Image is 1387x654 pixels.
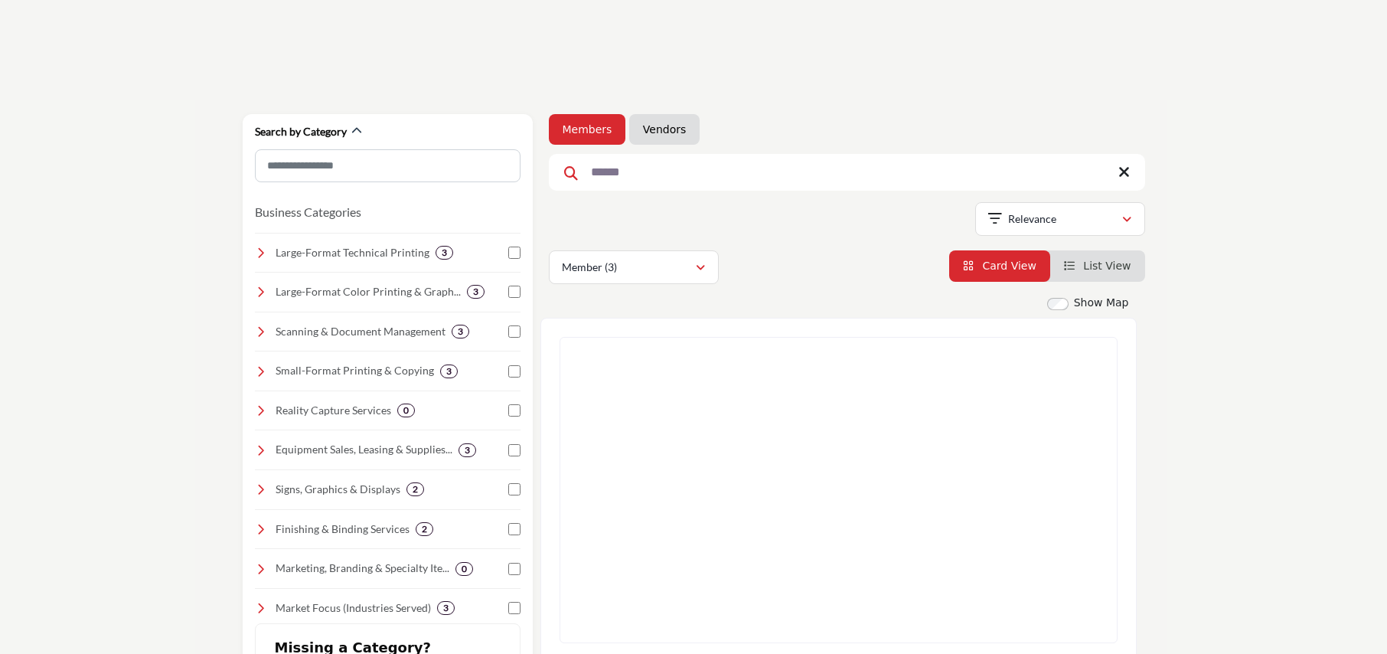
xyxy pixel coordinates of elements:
[508,523,521,535] input: Select Finishing & Binding Services checkbox
[255,203,361,221] button: Business Categories
[406,482,424,496] div: 2 Results For Signs, Graphics & Displays
[562,260,617,275] p: Member (3)
[276,600,431,616] h4: Market Focus (Industries Served): Tailored solutions for industries like architecture, constructi...
[276,403,391,418] h4: Reality Capture Services: Laser scanning, BIM modeling, photogrammetry, 3D scanning, and other ad...
[436,246,453,260] div: 3 Results For Large-Format Technical Printing
[458,326,463,337] b: 3
[465,445,470,456] b: 3
[473,286,478,297] b: 3
[452,325,469,338] div: 3 Results For Scanning & Document Management
[508,404,521,417] input: Select Reality Capture Services checkbox
[643,122,686,137] a: Vendors
[442,247,447,258] b: 3
[508,247,521,259] input: Select Large-Format Technical Printing checkbox
[276,284,461,299] h4: Large-Format Color Printing & Graphics: Banners, posters, vehicle wraps, and presentation graphics.
[455,562,473,576] div: 0 Results For Marketing, Branding & Specialty Items
[467,285,485,299] div: 3 Results For Large-Format Color Printing & Graphics
[963,260,1036,272] a: View Card
[982,260,1036,272] span: Card View
[1050,250,1145,282] li: List View
[949,250,1050,282] li: Card View
[549,154,1145,191] input: Search Keyword
[403,405,409,416] b: 0
[276,245,429,260] h4: Large-Format Technical Printing: High-quality printing for blueprints, construction and architect...
[443,603,449,613] b: 3
[416,522,433,536] div: 2 Results For Finishing & Binding Services
[508,483,521,495] input: Select Signs, Graphics & Displays checkbox
[437,601,455,615] div: 3 Results For Market Focus (Industries Served)
[508,365,521,378] input: Select Small-Format Printing & Copying checkbox
[276,363,434,378] h4: Small-Format Printing & Copying: Professional printing for black and white and color document pri...
[1083,260,1131,272] span: List View
[1074,295,1129,311] label: Show Map
[413,484,418,495] b: 2
[255,124,347,139] h2: Search by Category
[1008,211,1056,227] p: Relevance
[276,561,449,576] h4: Marketing, Branding & Specialty Items: Design and creative services, marketing support, and speci...
[508,325,521,338] input: Select Scanning & Document Management checkbox
[508,444,521,456] input: Select Equipment Sales, Leasing & Supplies checkbox
[975,202,1145,236] button: Relevance
[459,443,476,457] div: 3 Results For Equipment Sales, Leasing & Supplies
[1064,260,1131,272] a: View List
[422,524,427,535] b: 2
[549,250,719,284] button: Member (3)
[276,482,400,497] h4: Signs, Graphics & Displays: Exterior/interior building signs, trade show booths, event displays, ...
[508,602,521,614] input: Select Market Focus (Industries Served) checkbox
[276,522,410,537] h4: Finishing & Binding Services: Laminating, binding, folding, trimming, and other finishing touches...
[446,366,452,377] b: 3
[276,324,445,339] h4: Scanning & Document Management: Digital conversion, archiving, indexing, secure storage, and stre...
[397,404,415,417] div: 0 Results For Reality Capture Services
[440,365,458,378] div: 3 Results For Small-Format Printing & Copying
[508,563,521,575] input: Select Marketing, Branding & Specialty Items checkbox
[563,122,612,137] a: Members
[462,564,467,574] b: 0
[255,149,521,182] input: Search Category
[508,286,521,298] input: Select Large-Format Color Printing & Graphics checkbox
[276,442,452,457] h4: Equipment Sales, Leasing & Supplies: Equipment sales, leasing, service, and resale of plotters, s...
